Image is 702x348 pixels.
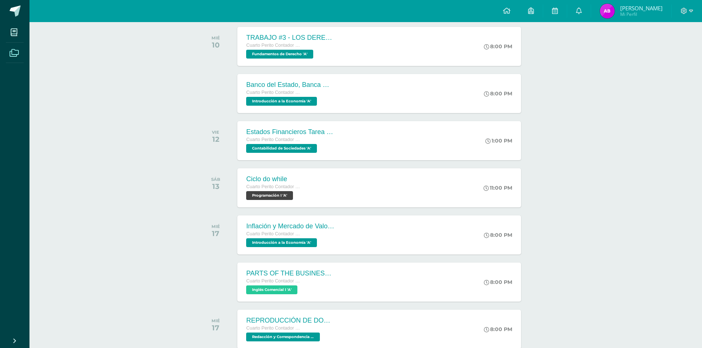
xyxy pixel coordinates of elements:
div: 8:00 PM [484,326,512,333]
div: VIE [212,130,219,135]
div: 17 [212,323,220,332]
div: 13 [211,182,220,191]
span: Cuarto Perito Contador con Orientación en Computación [246,326,301,331]
div: MIÉ [212,318,220,323]
span: Introducción a la Economía 'A' [246,238,317,247]
span: Cuarto Perito Contador con Orientación en Computación [246,278,301,284]
span: Cuarto Perito Contador con Orientación en Computación [246,184,301,189]
div: Banco del Estado, Banca Múltiple. [246,81,335,89]
div: MIÉ [212,224,220,229]
span: Contabilidad de Sociedades 'A' [246,144,317,153]
div: 12 [212,135,219,144]
div: TRABAJO #3 - LOS DERECHOS HUMANOS [246,34,335,42]
div: 8:00 PM [484,43,512,50]
span: Inglés Comercial I 'A' [246,285,297,294]
div: PARTS OF THE BUSINESS LETTER [246,270,335,277]
div: REPRODUCCIÓN DE DOCUMENTOS [246,317,335,324]
div: 8:00 PM [484,90,512,97]
span: Cuarto Perito Contador con Orientación en Computación [246,137,301,142]
div: 1:00 PM [485,137,512,144]
img: 9aab44f44ba1e614af3a17f0bbc5d78b.png [600,4,615,18]
div: 10 [212,41,220,49]
span: Fundamentos de Derecho 'A' [246,50,313,59]
span: Mi Perfil [620,11,663,17]
div: Estados Financieros Tarea #67 [246,128,335,136]
span: Programación I 'A' [246,191,293,200]
div: 17 [212,229,220,238]
div: 11:00 PM [483,184,512,191]
span: Cuarto Perito Contador con Orientación en Computación [246,90,301,95]
span: [PERSON_NAME] [620,4,663,12]
div: Ciclo do while [246,175,301,183]
div: Inflación y Mercado de Valores [246,222,335,230]
span: Introducción a la Economía 'A' [246,97,317,106]
span: Redacción y Correspondencia Mercantil 'A' [246,333,320,341]
div: SÁB [211,177,220,182]
span: Cuarto Perito Contador con Orientación en Computación [246,43,301,48]
div: 8:00 PM [484,279,512,285]
div: 8:00 PM [484,232,512,238]
div: MIÉ [212,35,220,41]
span: Cuarto Perito Contador con Orientación en Computación [246,231,301,236]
